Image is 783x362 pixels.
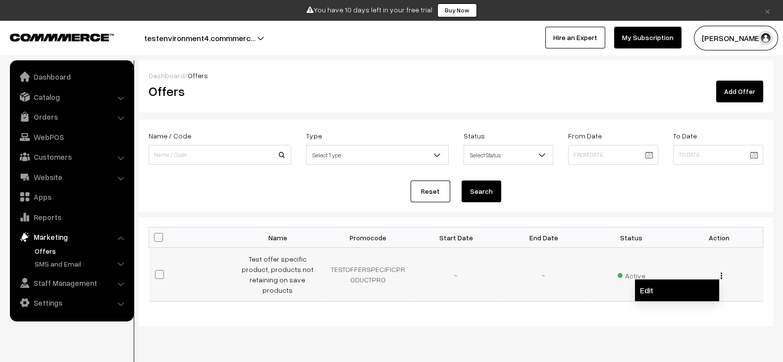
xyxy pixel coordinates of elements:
[500,227,587,248] th: End Date
[464,146,553,164] span: Select Status
[32,246,130,256] a: Offers
[12,274,130,292] a: Staff Management
[618,268,645,281] span: Active
[635,279,719,301] a: Edit
[188,71,208,80] span: Offers
[12,208,130,226] a: Reports
[32,259,130,269] a: SMS and Email
[10,34,114,41] img: COMMMERCE
[149,131,191,141] label: Name / Code
[673,145,763,165] input: To Date
[12,108,130,126] a: Orders
[149,71,185,80] a: Dashboard
[464,145,554,165] span: Select Status
[694,26,778,50] button: [PERSON_NAME]
[10,31,97,43] a: COMMMERCE
[12,148,130,166] a: Customers
[587,227,675,248] th: Status
[437,3,477,17] a: Buy Now
[12,128,130,146] a: WebPOS
[3,3,780,17] div: You have 10 days left in your free trial
[324,248,412,302] td: TESTOFFERSPECIFICPRODUCTPRO
[500,248,587,302] td: -
[716,81,763,102] a: Add Offer
[758,31,773,45] img: user
[568,145,658,165] input: From Date
[568,131,602,141] label: From Date
[761,4,774,16] a: ×
[412,227,500,248] th: Start Date
[242,255,313,294] a: Test offer specific product, products not retaining on save products
[12,228,130,246] a: Marketing
[614,27,681,48] a: My Subscription
[462,181,501,202] button: Search
[12,88,130,106] a: Catalog
[237,227,324,248] th: Name
[675,227,763,248] th: Action
[12,188,130,206] a: Apps
[306,145,449,165] span: Select Type
[149,84,344,99] h2: Offers
[673,131,697,141] label: To Date
[12,68,130,86] a: Dashboard
[545,27,605,48] a: Hire an Expert
[149,70,763,81] div: /
[307,146,448,164] span: Select Type
[721,272,722,279] img: Menu
[411,181,450,202] a: Reset
[306,131,322,141] label: Type
[109,26,290,50] button: testenvironment4.commmerc…
[412,248,500,302] td: -
[464,131,485,141] label: Status
[324,227,412,248] th: Promocode
[12,294,130,312] a: Settings
[12,168,130,186] a: Website
[149,145,291,165] input: Name / Code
